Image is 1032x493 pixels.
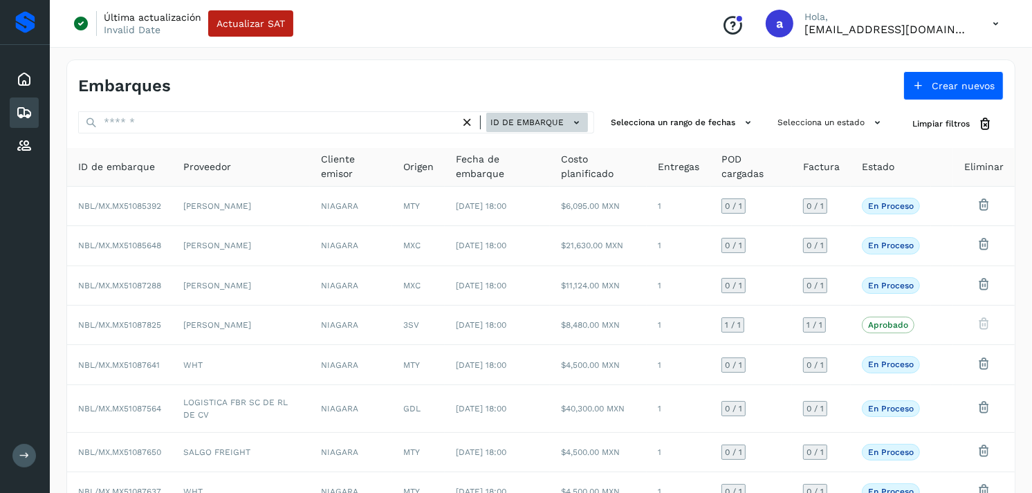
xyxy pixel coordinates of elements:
td: [PERSON_NAME] [172,306,310,345]
span: [DATE] 18:00 [456,281,506,290]
span: [DATE] 18:00 [456,201,506,211]
span: 0 / 1 [725,361,742,369]
td: 1 [647,187,710,226]
td: 3SV [392,306,445,345]
td: MTY [392,187,445,226]
td: [PERSON_NAME] [172,226,310,266]
span: Crear nuevos [932,81,995,91]
span: [DATE] 18:00 [456,404,506,413]
td: NIAGARA [310,187,393,226]
div: Proveedores [10,131,39,161]
span: 0 / 1 [807,202,824,210]
span: NBL/MX.MX51087641 [78,360,160,370]
p: En proceso [868,201,914,211]
td: MXC [392,226,445,266]
td: 1 [647,306,710,345]
span: Costo planificado [561,152,636,181]
span: 0 / 1 [725,241,742,250]
td: 1 [647,385,710,433]
span: Origen [403,160,434,174]
button: Selecciona un rango de fechas [605,111,761,134]
td: NIAGARA [310,266,393,306]
span: NBL/MX.MX51087650 [78,447,161,457]
span: 0 / 1 [807,404,824,413]
button: Crear nuevos [903,71,1004,100]
p: Invalid Date [104,24,160,36]
p: Hola, [804,11,970,23]
span: 0 / 1 [725,281,742,290]
td: WHT [172,345,310,384]
span: NBL/MX.MX51087288 [78,281,161,290]
span: Cliente emisor [321,152,382,181]
p: Aprobado [868,320,908,330]
td: MTY [392,433,445,472]
button: Actualizar SAT [208,10,293,37]
span: [DATE] 18:00 [456,447,506,457]
td: 1 [647,226,710,266]
td: $11,124.00 MXN [550,266,647,306]
p: En proceso [868,360,914,369]
td: $6,095.00 MXN [550,187,647,226]
td: GDL [392,385,445,433]
span: 0 / 1 [807,241,824,250]
p: En proceso [868,241,914,250]
span: ID de embarque [490,116,564,129]
span: 0 / 1 [807,361,824,369]
span: NBL/MX.MX51085648 [78,241,161,250]
p: En proceso [868,281,914,290]
div: Inicio [10,64,39,95]
td: MTY [392,345,445,384]
span: [DATE] 18:00 [456,241,506,250]
span: ID de embarque [78,160,155,174]
td: NIAGARA [310,306,393,345]
td: $40,300.00 MXN [550,385,647,433]
button: ID de embarque [486,113,588,133]
span: NBL/MX.MX51087825 [78,320,161,330]
td: [PERSON_NAME] [172,187,310,226]
td: LOGISTICA FBR SC DE RL DE CV [172,385,310,433]
td: [PERSON_NAME] [172,266,310,306]
span: Entregas [658,160,699,174]
h4: Embarques [78,76,171,96]
span: 0 / 1 [725,448,742,456]
span: POD cargadas [721,152,781,181]
span: 0 / 1 [807,448,824,456]
span: 0 / 1 [725,404,742,413]
td: 1 [647,433,710,472]
p: En proceso [868,447,914,457]
button: Selecciona un estado [772,111,890,134]
span: 1 / 1 [807,321,822,329]
td: $8,480.00 MXN [550,306,647,345]
span: Limpiar filtros [912,118,970,130]
td: NIAGARA [310,433,393,472]
td: 1 [647,345,710,384]
span: Estado [862,160,894,174]
span: 0 / 1 [725,202,742,210]
td: NIAGARA [310,226,393,266]
div: Embarques [10,97,39,128]
span: [DATE] 18:00 [456,320,506,330]
td: 1 [647,266,710,306]
span: Eliminar [964,160,1004,174]
span: 1 / 1 [725,321,741,329]
p: En proceso [868,404,914,413]
td: MXC [392,266,445,306]
span: Actualizar SAT [216,19,285,28]
td: $21,630.00 MXN [550,226,647,266]
td: NIAGARA [310,345,393,384]
button: Limpiar filtros [901,111,1004,137]
td: NIAGARA [310,385,393,433]
td: $4,500.00 MXN [550,433,647,472]
span: NBL/MX.MX51085392 [78,201,161,211]
span: Proveedor [183,160,231,174]
td: $4,500.00 MXN [550,345,647,384]
span: Fecha de embarque [456,152,539,181]
p: Última actualización [104,11,201,24]
span: NBL/MX.MX51087564 [78,404,161,413]
span: Factura [803,160,840,174]
span: 0 / 1 [807,281,824,290]
p: alejperez@niagarawater.com [804,23,970,36]
td: SALGO FREIGHT [172,433,310,472]
span: [DATE] 18:00 [456,360,506,370]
